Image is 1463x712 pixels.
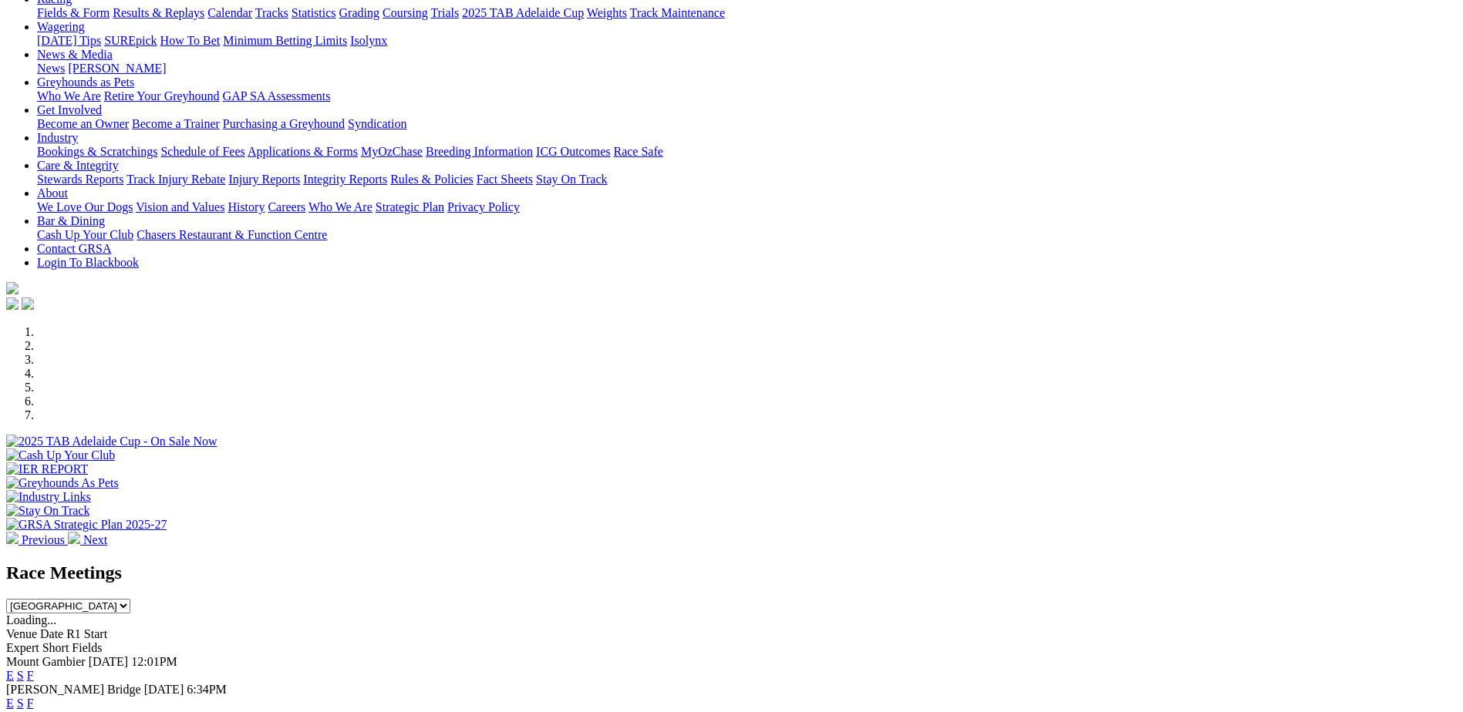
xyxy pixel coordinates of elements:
[430,6,459,19] a: Trials
[27,697,34,710] a: F
[37,62,65,75] a: News
[37,117,1457,131] div: Get Involved
[68,532,80,544] img: chevron-right-pager-white.svg
[390,173,474,186] a: Rules & Policies
[68,62,166,75] a: [PERSON_NAME]
[292,6,336,19] a: Statistics
[6,697,14,710] a: E
[6,282,19,294] img: logo-grsa-white.png
[160,34,221,47] a: How To Bet
[104,34,157,47] a: SUREpick
[426,145,533,158] a: Breeding Information
[37,228,133,241] a: Cash Up Your Club
[37,200,133,213] a: We Love Our Dogs
[447,200,520,213] a: Privacy Policy
[255,6,288,19] a: Tracks
[37,34,1457,48] div: Wagering
[37,186,68,200] a: About
[66,627,107,640] span: R1 Start
[308,200,372,213] a: Who We Are
[72,641,102,654] span: Fields
[160,145,244,158] a: Schedule of Fees
[40,627,63,640] span: Date
[6,532,19,544] img: chevron-left-pager-white.svg
[536,173,607,186] a: Stay On Track
[126,173,225,186] a: Track Injury Rebate
[37,62,1457,76] div: News & Media
[37,131,78,144] a: Industry
[339,6,379,19] a: Grading
[350,34,387,47] a: Isolynx
[6,669,14,682] a: E
[37,228,1457,242] div: Bar & Dining
[37,145,157,158] a: Bookings & Scratchings
[113,6,204,19] a: Results & Replays
[132,117,220,130] a: Become a Trainer
[89,655,129,668] span: [DATE]
[187,683,227,696] span: 6:34PM
[37,242,111,255] a: Contact GRSA
[462,6,584,19] a: 2025 TAB Adelaide Cup
[361,145,423,158] a: MyOzChase
[613,145,662,158] a: Race Safe
[6,627,37,640] span: Venue
[228,200,265,213] a: History
[303,173,387,186] a: Integrity Reports
[37,145,1457,159] div: Industry
[6,563,1457,583] h2: Race Meetings
[223,117,345,130] a: Purchasing a Greyhound
[6,490,91,504] img: Industry Links
[6,448,115,462] img: Cash Up Your Club
[6,613,56,626] span: Loading...
[37,103,102,116] a: Get Involved
[223,89,331,102] a: GAP SA Assessments
[37,34,101,47] a: [DATE] Tips
[17,669,24,682] a: S
[376,200,444,213] a: Strategic Plan
[37,173,123,186] a: Stewards Reports
[83,533,107,546] span: Next
[22,533,65,546] span: Previous
[207,6,252,19] a: Calendar
[348,117,406,130] a: Syndication
[6,297,19,310] img: facebook.svg
[6,518,167,532] img: GRSA Strategic Plan 2025-27
[383,6,428,19] a: Coursing
[37,214,105,227] a: Bar & Dining
[6,655,86,668] span: Mount Gambier
[27,669,34,682] a: F
[477,173,533,186] a: Fact Sheets
[37,6,1457,20] div: Racing
[42,641,69,654] span: Short
[37,6,110,19] a: Fields & Form
[37,173,1457,186] div: Care & Integrity
[6,504,89,518] img: Stay On Track
[228,173,300,186] a: Injury Reports
[22,297,34,310] img: twitter.svg
[136,200,224,213] a: Vision and Values
[268,200,305,213] a: Careers
[223,34,347,47] a: Minimum Betting Limits
[536,145,610,158] a: ICG Outcomes
[630,6,725,19] a: Track Maintenance
[6,533,68,546] a: Previous
[144,683,184,696] span: [DATE]
[131,655,177,668] span: 12:01PM
[587,6,627,19] a: Weights
[37,20,85,33] a: Wagering
[6,641,39,654] span: Expert
[104,89,220,102] a: Retire Your Greyhound
[37,76,134,89] a: Greyhounds as Pets
[6,683,141,696] span: [PERSON_NAME] Bridge
[37,89,1457,103] div: Greyhounds as Pets
[37,89,101,102] a: Who We Are
[137,228,327,241] a: Chasers Restaurant & Function Centre
[6,462,88,476] img: IER REPORT
[37,117,129,130] a: Become an Owner
[68,533,107,546] a: Next
[37,48,113,61] a: News & Media
[37,159,119,172] a: Care & Integrity
[17,697,24,710] a: S
[37,256,139,269] a: Login To Blackbook
[248,145,358,158] a: Applications & Forms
